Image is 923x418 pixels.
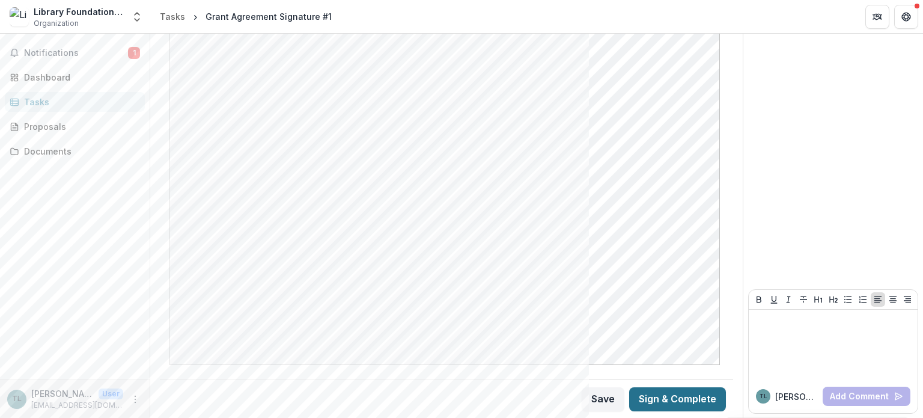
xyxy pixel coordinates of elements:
div: Tasks [160,10,185,23]
p: User [99,389,123,399]
button: Save [582,387,624,411]
button: Align Center [886,292,900,307]
button: Add Comment [823,387,910,406]
a: Dashboard [5,67,145,87]
span: 1 [128,47,140,59]
div: Todd Lerew [760,393,767,399]
button: Ordered List [856,292,870,307]
button: Strike [796,292,811,307]
nav: breadcrumb [155,8,337,25]
button: Notifications1 [5,43,145,63]
img: Library Foundation Of Los Angeles [10,7,29,26]
button: Align Right [900,292,915,307]
div: Library Foundation Of [GEOGRAPHIC_DATA] [34,5,124,18]
button: Italicize [781,292,796,307]
button: Partners [865,5,889,29]
p: [PERSON_NAME] [775,390,818,403]
span: Notifications [24,48,128,58]
button: Align Left [871,292,885,307]
a: Proposals [5,117,145,137]
div: Documents [24,145,135,158]
button: More [128,392,142,407]
div: Proposals [24,120,135,133]
a: Documents [5,141,145,161]
button: Open entity switcher [129,5,145,29]
div: Todd Lerew [12,395,22,403]
div: Tasks [24,96,135,108]
p: [EMAIL_ADDRESS][DOMAIN_NAME] [31,400,123,411]
span: Organization [34,18,79,29]
button: Underline [767,292,781,307]
button: Bold [752,292,766,307]
button: Sign & Complete [629,387,726,411]
button: Bullet List [841,292,855,307]
button: Heading 1 [811,292,826,307]
div: Dashboard [24,71,135,84]
div: Grant Agreement Signature #1 [206,10,332,23]
a: Tasks [5,92,145,112]
button: Heading 2 [826,292,841,307]
button: Get Help [894,5,918,29]
p: [PERSON_NAME] [31,387,94,400]
a: Tasks [155,8,190,25]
